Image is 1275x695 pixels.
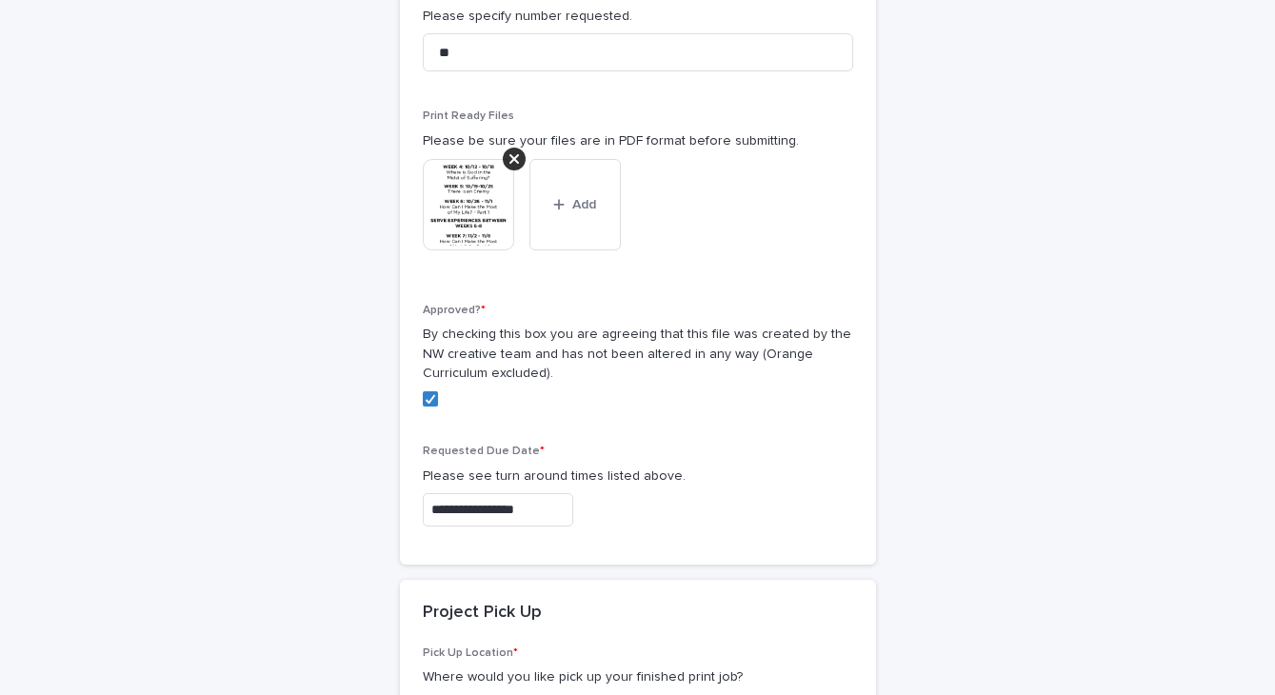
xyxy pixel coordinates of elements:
[423,647,518,659] span: Pick Up Location
[423,603,542,624] h2: Project Pick Up
[423,7,853,27] p: Please specify number requested.
[423,325,853,384] p: By checking this box you are agreeing that this file was created by the NW creative team and has ...
[423,467,853,486] p: Please see turn around times listed above.
[423,131,853,151] p: Please be sure your files are in PDF format before submitting.
[423,110,514,122] span: Print Ready Files
[423,305,486,316] span: Approved?
[572,198,596,211] span: Add
[423,667,853,687] p: Where would you like pick up your finished print job?
[423,446,545,457] span: Requested Due Date
[529,159,621,250] button: Add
